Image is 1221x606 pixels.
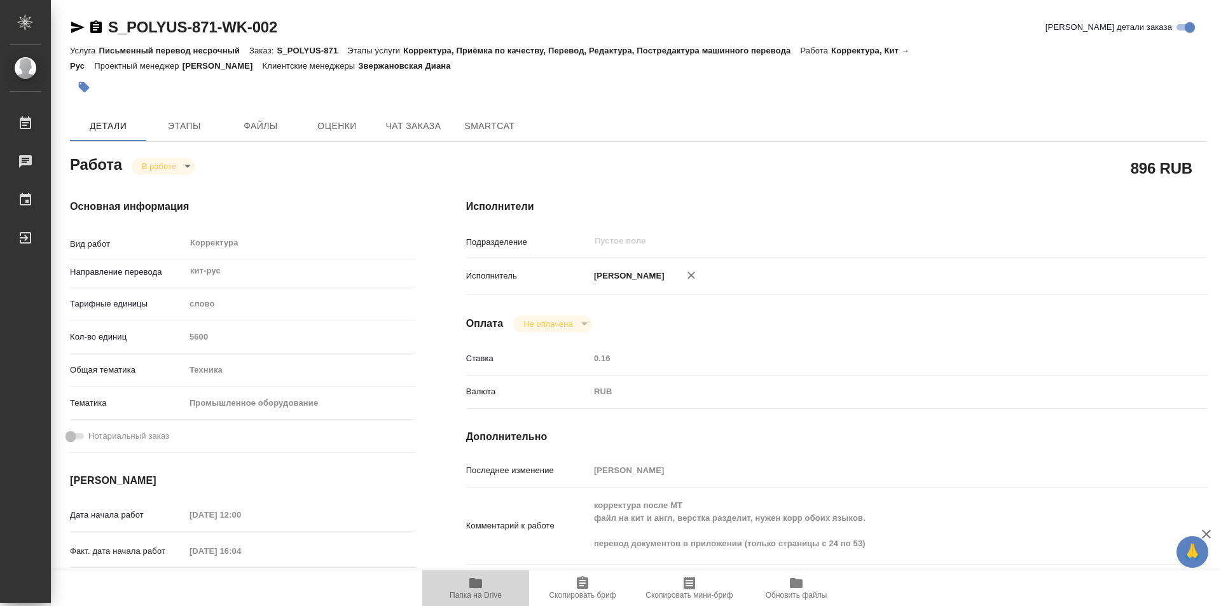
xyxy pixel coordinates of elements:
[466,236,590,249] p: Подразделение
[154,118,215,134] span: Этапы
[800,46,831,55] p: Работа
[590,495,1145,554] textarea: корректура после МТ файл на кит и англ, верстка разделит, нужен корр обоих языков. перевод докуме...
[185,327,415,346] input: Пустое поле
[403,46,800,55] p: Корректура, Приёмка по качеству, Перевод, Редактура, Постредактура машинного перевода
[70,298,185,310] p: Тарифные единицы
[70,397,185,410] p: Тематика
[450,591,502,600] span: Папка на Drive
[593,233,1115,249] input: Пустое поле
[645,591,733,600] span: Скопировать мини-бриф
[383,118,444,134] span: Чат заказа
[70,199,415,214] h4: Основная информация
[466,270,590,282] p: Исполнитель
[88,20,104,35] button: Скопировать ссылку
[358,61,460,71] p: Звержановская Диана
[677,261,705,289] button: Удалить исполнителя
[277,46,347,55] p: S_POLYUS-871
[185,392,415,414] div: Промышленное оборудование
[459,118,520,134] span: SmartCat
[307,118,368,134] span: Оценки
[1045,21,1172,34] span: [PERSON_NAME] детали заказа
[78,118,139,134] span: Детали
[70,545,185,558] p: Факт. дата начала работ
[549,591,616,600] span: Скопировать бриф
[590,270,665,282] p: [PERSON_NAME]
[249,46,277,55] p: Заказ:
[529,570,636,606] button: Скопировать бриф
[70,364,185,376] p: Общая тематика
[185,506,296,524] input: Пустое поле
[636,570,743,606] button: Скопировать мини-бриф
[766,591,827,600] span: Обновить файлы
[743,570,850,606] button: Обновить файлы
[466,199,1207,214] h4: Исполнители
[185,542,296,560] input: Пустое поле
[138,161,180,172] button: В работе
[1182,539,1203,565] span: 🙏
[94,61,182,71] p: Проектный менеджер
[1131,157,1192,179] h2: 896 RUB
[132,158,195,175] div: В работе
[590,461,1145,479] input: Пустое поле
[422,570,529,606] button: Папка на Drive
[466,385,590,398] p: Валюта
[466,352,590,365] p: Ставка
[590,349,1145,368] input: Пустое поле
[70,152,122,175] h2: Работа
[466,464,590,477] p: Последнее изменение
[466,429,1207,444] h4: Дополнительно
[70,473,415,488] h4: [PERSON_NAME]
[185,293,415,315] div: слово
[70,331,185,343] p: Кол-во единиц
[230,118,291,134] span: Файлы
[70,20,85,35] button: Скопировать ссылку для ЯМессенджера
[1176,536,1208,568] button: 🙏
[466,316,504,331] h4: Оплата
[70,46,99,55] p: Услуга
[70,73,98,101] button: Добавить тэг
[347,46,403,55] p: Этапы услуги
[70,238,185,251] p: Вид работ
[88,430,169,443] span: Нотариальный заказ
[99,46,249,55] p: Письменный перевод несрочный
[108,18,277,36] a: S_POLYUS-871-WK-002
[466,520,590,532] p: Комментарий к работе
[70,266,185,279] p: Направление перевода
[183,61,263,71] p: [PERSON_NAME]
[590,381,1145,403] div: RUB
[520,319,576,329] button: Не оплачена
[513,315,591,333] div: В работе
[263,61,359,71] p: Клиентские менеджеры
[185,359,415,381] div: Техника
[70,509,185,521] p: Дата начала работ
